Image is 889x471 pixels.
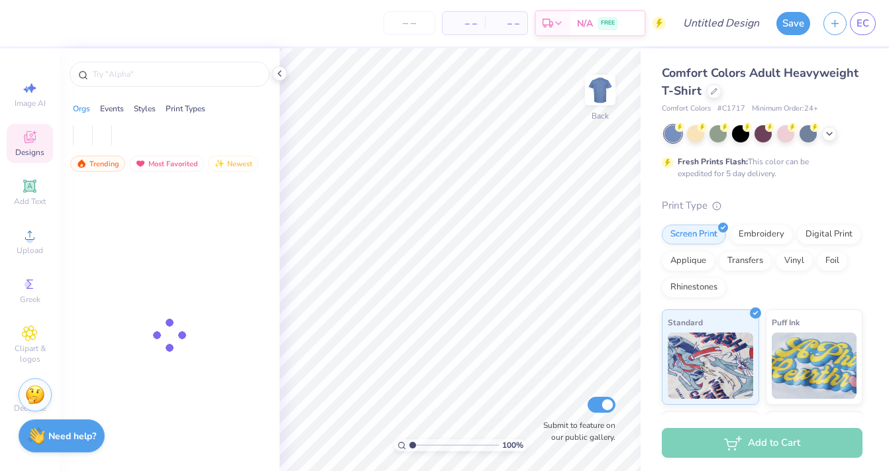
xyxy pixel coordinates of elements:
[20,294,40,305] span: Greek
[450,17,477,30] span: – –
[502,439,523,451] span: 100 %
[15,98,46,109] span: Image AI
[17,245,43,256] span: Upload
[752,103,818,115] span: Minimum Order: 24 +
[672,10,770,36] input: Untitled Design
[668,333,753,399] img: Standard
[384,11,435,35] input: – –
[134,103,156,115] div: Styles
[166,103,205,115] div: Print Types
[662,198,863,213] div: Print Type
[678,156,841,180] div: This color can be expedited for 5 day delivery.
[70,156,125,172] div: Trending
[135,159,146,168] img: most_fav.gif
[730,225,793,244] div: Embroidery
[577,17,593,30] span: N/A
[129,156,204,172] div: Most Favorited
[772,315,800,329] span: Puff Ink
[601,19,615,28] span: FREE
[850,12,876,35] a: EC
[662,225,726,244] div: Screen Print
[536,419,615,443] label: Submit to feature on our public gallery.
[91,68,261,81] input: Try "Alpha"
[817,251,848,271] div: Foil
[719,251,772,271] div: Transfers
[73,103,90,115] div: Orgs
[214,159,225,168] img: Newest.gif
[587,77,613,103] img: Back
[662,103,711,115] span: Comfort Colors
[100,103,124,115] div: Events
[772,333,857,399] img: Puff Ink
[678,156,748,167] strong: Fresh Prints Flash:
[208,156,258,172] div: Newest
[668,315,703,329] span: Standard
[776,12,810,35] button: Save
[7,343,53,364] span: Clipart & logos
[15,147,44,158] span: Designs
[776,251,813,271] div: Vinyl
[662,251,715,271] div: Applique
[592,110,609,122] div: Back
[797,225,861,244] div: Digital Print
[14,196,46,207] span: Add Text
[662,65,859,99] span: Comfort Colors Adult Heavyweight T-Shirt
[14,403,46,413] span: Decorate
[48,430,96,443] strong: Need help?
[76,159,87,168] img: trending.gif
[717,103,745,115] span: # C1717
[662,278,726,297] div: Rhinestones
[857,16,869,31] span: EC
[493,17,519,30] span: – –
